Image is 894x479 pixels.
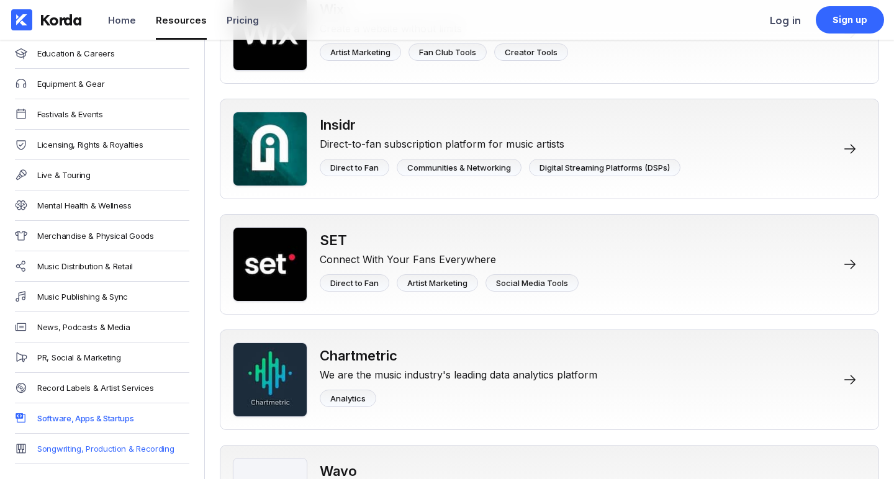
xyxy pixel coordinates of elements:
[108,14,136,26] div: Home
[15,69,189,99] a: Equipment & Gear
[496,278,568,288] div: Social Media Tools
[37,200,132,210] div: Mental Health & Wellness
[320,347,597,364] div: Chartmetric
[37,261,133,271] div: Music Distribution & Retail
[233,112,307,186] img: Insidr
[40,11,82,29] div: Korda
[15,99,189,130] a: Festivals & Events
[419,47,476,57] div: Fan Club Tools
[37,109,103,119] div: Festivals & Events
[330,393,366,403] div: Analytics
[37,322,130,332] div: News, Podcasts & Media
[15,38,189,69] a: Education & Careers
[15,130,189,160] a: Licensing, Rights & Royalties
[15,373,189,403] a: Record Labels & Artist Services
[15,160,189,190] a: Live & Touring
[407,163,511,172] div: Communities & Networking
[320,248,579,266] div: Connect With Your Fans Everywhere
[15,221,189,251] a: Merchandise & Physical Goods
[833,14,868,26] div: Sign up
[320,133,680,150] div: Direct-to-fan subscription platform for music artists
[15,282,189,312] a: Music Publishing & Sync
[15,190,189,221] a: Mental Health & Wellness
[505,47,558,57] div: Creator Tools
[15,312,189,342] a: News, Podcasts & Media
[37,413,134,423] div: Software, Apps & Startups
[330,163,379,172] div: Direct to Fan
[220,99,879,199] a: InsidrInsidrDirect-to-fan subscription platform for music artistsDirect to FanCommunities & Netwo...
[37,352,120,362] div: PR, Social & Marketing
[37,231,154,241] div: Merchandise & Physical Goods
[233,342,307,417] img: Chartmetric
[37,170,91,180] div: Live & Touring
[37,444,174,454] div: Songwriting, Production & Recording
[15,251,189,282] a: Music Distribution & Retail
[540,163,670,172] div: Digital Streaming Platforms (DSPs)
[407,278,467,288] div: Artist Marketing
[320,117,680,133] div: Insidr
[320,364,597,381] div: We are the music industry's leading data analytics platform
[330,47,391,57] div: Artist Marketing
[233,227,307,302] img: SET
[37,292,128,302] div: Music Publishing & Sync
[227,14,259,26] div: Pricing
[15,342,189,373] a: PR, Social & Marketing
[220,214,879,315] a: SETSETConnect With Your Fans EverywhereDirect to FanArtist MarketingSocial Media Tools
[15,403,189,434] a: Software, Apps & Startups
[15,434,189,464] a: Songwriting, Production & Recording
[37,79,104,89] div: Equipment & Gear
[156,14,207,26] div: Resources
[330,278,379,288] div: Direct to Fan
[816,6,884,34] a: Sign up
[37,48,114,58] div: Education & Careers
[770,14,801,27] div: Log in
[320,232,579,248] div: SET
[37,383,154,393] div: Record Labels & Artist Services
[37,140,143,150] div: Licensing, Rights & Royalties
[220,329,879,430] a: ChartmetricChartmetricWe are the music industry's leading data analytics platformAnalytics
[320,463,564,479] div: Wavo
